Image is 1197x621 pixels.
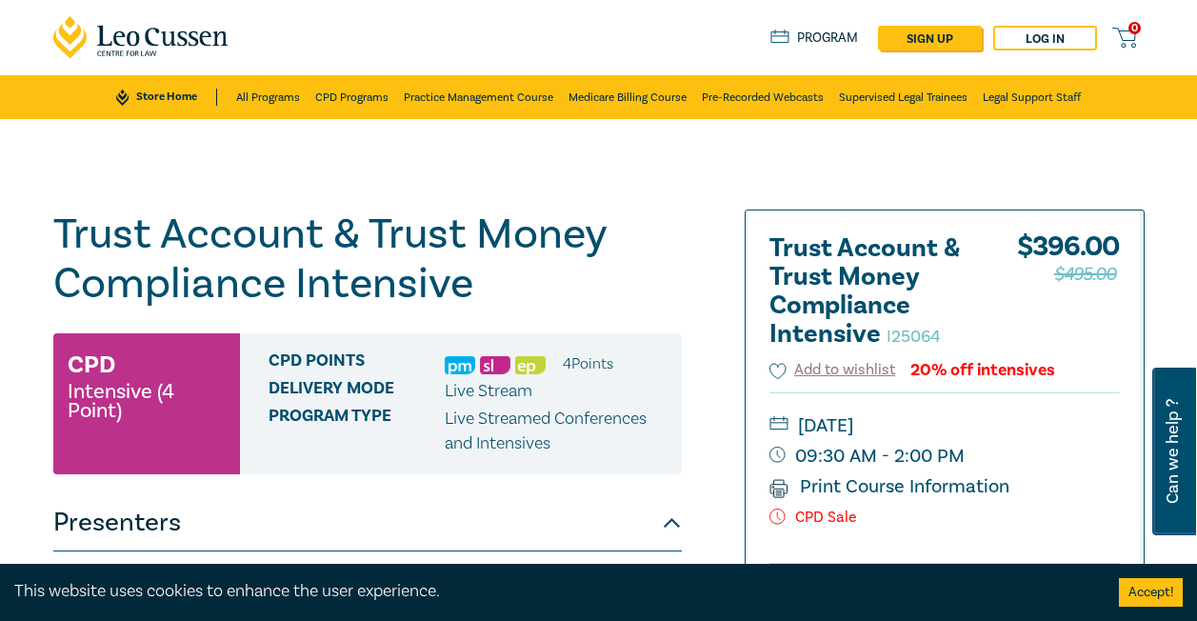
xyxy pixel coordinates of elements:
[1164,379,1182,524] span: Can we help ?
[1017,234,1120,358] div: $ 396.00
[1128,22,1141,34] span: 0
[445,407,668,456] p: Live Streamed Conferences and Intensives
[887,326,941,348] small: I25064
[910,361,1055,379] div: 20% off intensives
[68,382,226,420] small: Intensive (4 Point)
[53,210,682,309] h1: Trust Account & Trust Money Compliance Intensive
[769,474,1010,499] a: Print Course Information
[404,75,553,119] a: Practice Management Course
[515,356,546,374] img: Ethics & Professional Responsibility
[563,351,613,376] li: 4 Point s
[1054,259,1117,290] span: $495.00
[769,509,1120,527] p: CPD Sale
[769,234,979,349] h2: Trust Account & Trust Money Compliance Intensive
[769,411,1120,441] small: [DATE]
[1119,578,1183,607] button: Accept cookies
[68,348,115,382] h3: CPD
[269,379,445,404] span: Delivery Mode
[878,26,982,50] a: sign up
[116,89,216,106] a: Store Home
[236,75,300,119] a: All Programs
[770,30,859,47] a: Program
[269,407,445,456] span: Program type
[839,75,968,119] a: Supervised Legal Trainees
[769,441,1120,471] small: 09:30 AM - 2:00 PM
[480,356,510,374] img: Substantive Law
[53,494,682,551] button: Presenters
[445,380,532,402] span: Live Stream
[14,579,1090,604] div: This website uses cookies to enhance the user experience.
[569,75,687,119] a: Medicare Billing Course
[315,75,389,119] a: CPD Programs
[702,75,824,119] a: Pre-Recorded Webcasts
[269,351,445,376] span: CPD Points
[993,26,1097,50] a: Log in
[445,356,475,374] img: Practice Management & Business Skills
[769,359,896,381] button: Add to wishlist
[983,75,1081,119] a: Legal Support Staff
